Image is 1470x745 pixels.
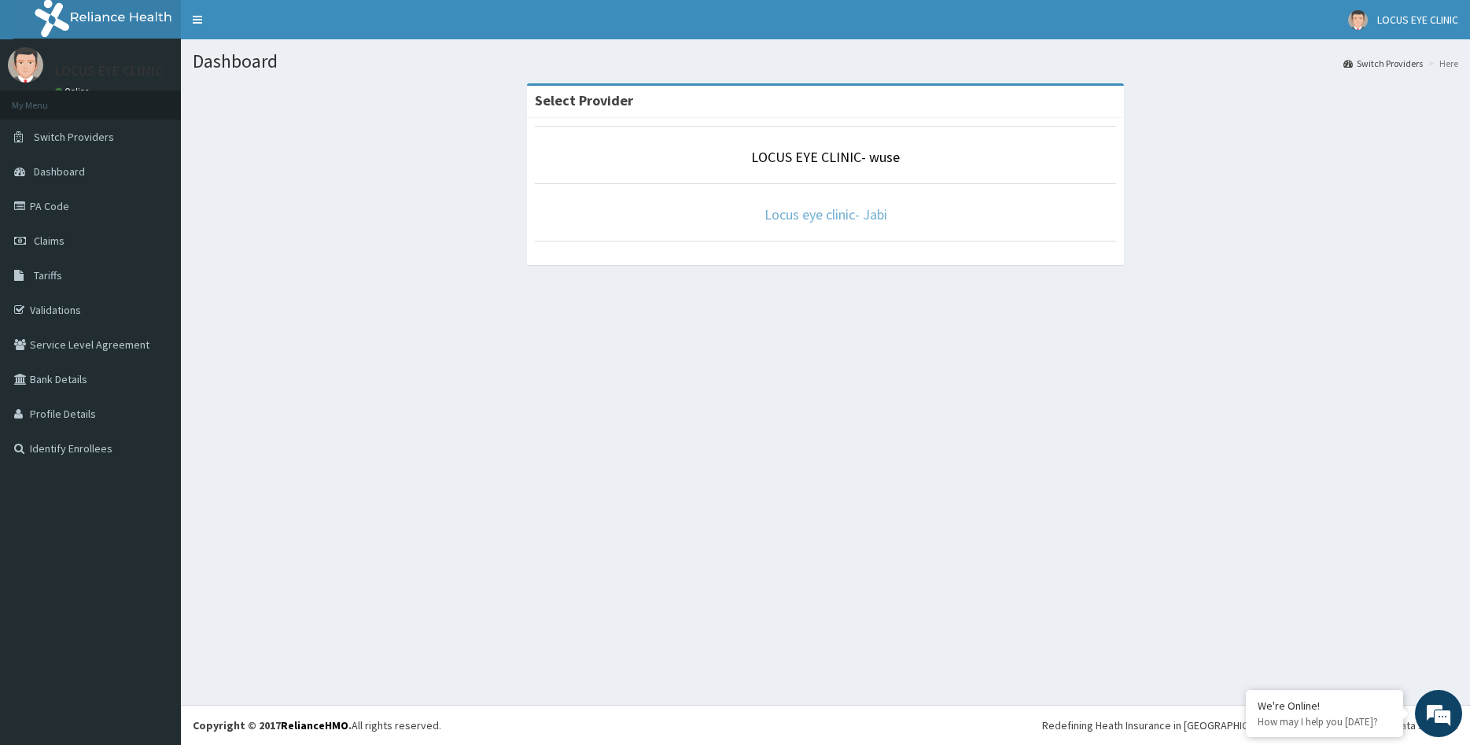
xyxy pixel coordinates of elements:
[764,205,887,223] a: Locus eye clinic- Jabi
[55,86,93,97] a: Online
[181,705,1470,745] footer: All rights reserved.
[34,268,62,282] span: Tariffs
[34,164,85,179] span: Dashboard
[193,718,352,732] strong: Copyright © 2017 .
[751,148,900,166] a: LOCUS EYE CLINIC- wuse
[1258,715,1391,728] p: How may I help you today?
[193,51,1458,72] h1: Dashboard
[55,64,163,78] p: LOCUS EYE CLINIC
[1424,57,1458,70] li: Here
[34,130,114,144] span: Switch Providers
[1348,10,1368,30] img: User Image
[535,91,633,109] strong: Select Provider
[1343,57,1423,70] a: Switch Providers
[34,234,64,248] span: Claims
[1258,699,1391,713] div: We're Online!
[1377,13,1458,27] span: LOCUS EYE CLINIC
[8,47,43,83] img: User Image
[281,718,348,732] a: RelianceHMO
[1042,717,1458,733] div: Redefining Heath Insurance in [GEOGRAPHIC_DATA] using Telemedicine and Data Science!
